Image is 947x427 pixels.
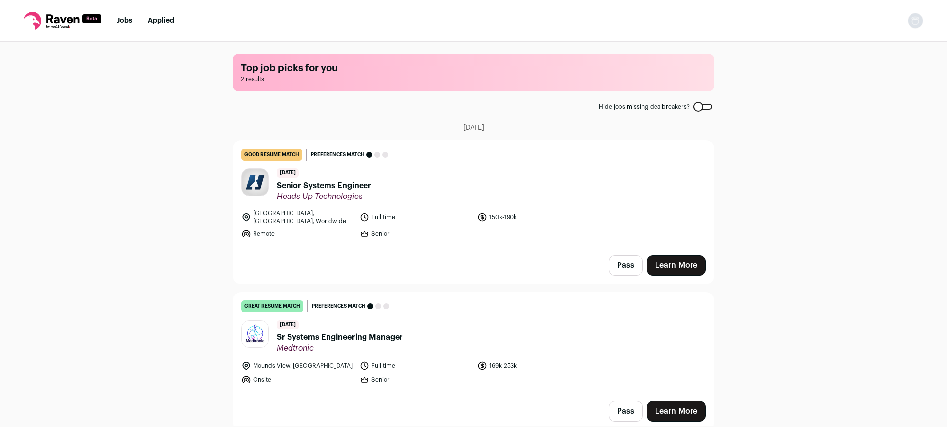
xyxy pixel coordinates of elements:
[241,229,354,239] li: Remote
[241,75,706,83] span: 2 results
[599,103,690,111] span: Hide jobs missing dealbreakers?
[233,293,714,393] a: great resume match Preferences match [DATE] Sr Systems Engineering Manager Medtronic Mounds View,...
[609,255,643,276] button: Pass
[360,361,472,371] li: Full time
[277,331,403,343] span: Sr Systems Engineering Manager
[241,361,354,371] li: Mounds View, [GEOGRAPHIC_DATA]
[360,229,472,239] li: Senior
[360,209,472,225] li: Full time
[241,62,706,75] h1: Top job picks for you
[311,150,364,160] span: Preferences match
[242,321,268,347] img: 857cb167c97a0e26ada2b126c93f2e215f7fdd127a78014aeda90ec9c1bac740.jpg
[233,141,714,247] a: good resume match Preferences match [DATE] Senior Systems Engineer Heads Up Technologies [GEOGRAP...
[277,320,299,329] span: [DATE]
[360,375,472,385] li: Senior
[463,123,484,132] span: [DATE]
[242,169,268,196] img: 6476c3b48d9b427d53e52afa3a62149ce64d26a8253c6785b9948256a26385ad.jpg
[647,255,706,276] a: Learn More
[312,301,365,311] span: Preferences match
[148,17,174,24] a: Applied
[477,361,590,371] li: 169k-253k
[647,401,706,422] a: Learn More
[277,180,371,192] span: Senior Systems Engineer
[241,300,303,312] div: great resume match
[241,209,354,225] li: [GEOGRAPHIC_DATA], [GEOGRAPHIC_DATA], Worldwide
[277,168,299,178] span: [DATE]
[117,17,132,24] a: Jobs
[241,375,354,385] li: Onsite
[241,149,302,161] div: good resume match
[609,401,643,422] button: Pass
[277,192,371,201] span: Heads Up Technologies
[908,13,923,29] img: nopic.png
[277,343,403,353] span: Medtronic
[477,209,590,225] li: 150k-190k
[908,13,923,29] button: Open dropdown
